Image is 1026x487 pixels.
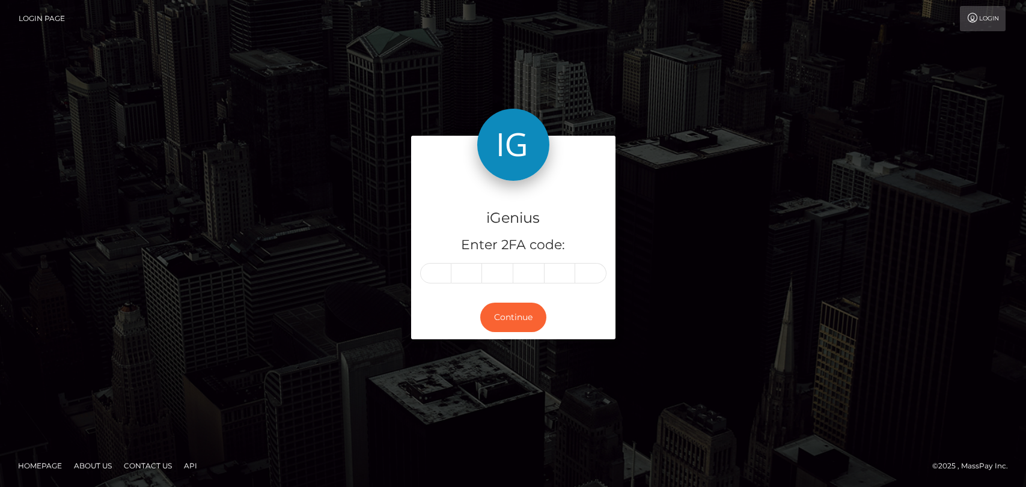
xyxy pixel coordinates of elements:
[480,303,546,332] button: Continue
[932,459,1017,473] div: © 2025 , MassPay Inc.
[960,6,1006,31] a: Login
[420,236,606,255] h5: Enter 2FA code:
[420,208,606,229] h4: iGenius
[119,456,177,475] a: Contact Us
[19,6,65,31] a: Login Page
[69,456,117,475] a: About Us
[477,109,549,181] img: iGenius
[179,456,202,475] a: API
[13,456,67,475] a: Homepage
